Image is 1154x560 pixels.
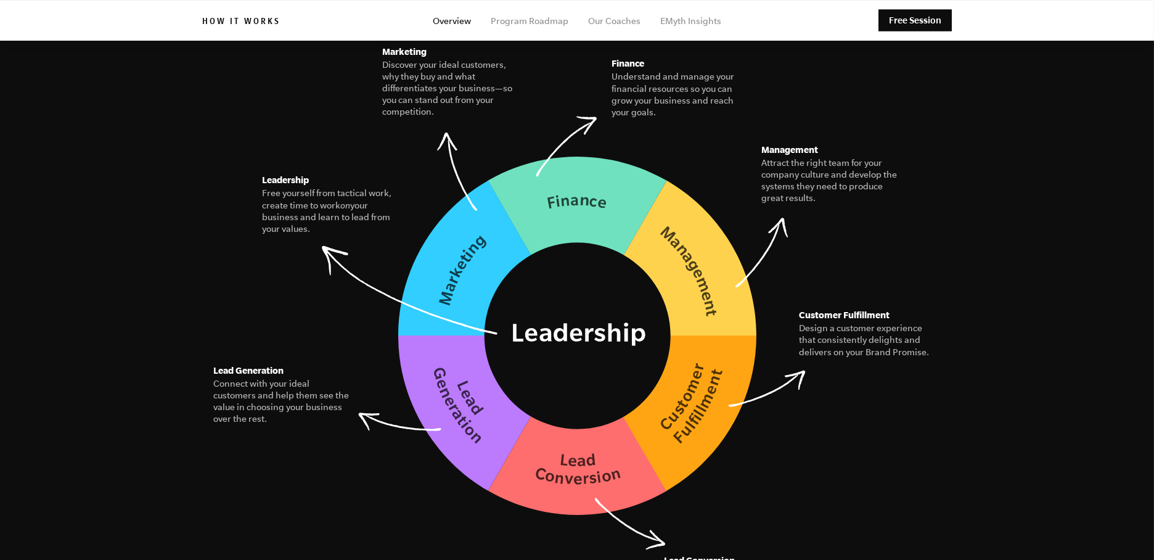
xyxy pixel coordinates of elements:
[799,323,937,358] figcaption: Design a customer experience that consistently delights and delivers on your Brand Promise.
[262,187,400,235] figcaption: Free yourself from tactical work, create time to work your business and learn to lead from your v...
[761,142,899,157] h5: Management
[340,200,350,210] i: on
[612,56,750,71] h5: Finance
[660,16,721,26] a: EMyth Insights
[761,157,899,205] figcaption: Attract the right team for your company culture and develop the systems they need to produce grea...
[612,71,750,118] figcaption: Understand and manage your financial resources so you can grow your business and reach your goals.
[382,44,520,59] h5: Marketing
[202,17,280,29] h6: How it works
[879,471,1154,560] iframe: Chat Widget
[491,16,568,26] a: Program Roadmap
[382,59,520,118] figcaption: Discover your ideal customers, why they buy and what differentiates your business—so you can stan...
[433,16,471,26] a: Overview
[878,10,952,31] a: Free Session
[262,173,400,187] h5: Leadership
[213,378,351,426] figcaption: Connect with your ideal customers and help them see the value in choosing your business over the ...
[398,156,756,515] img: The Seven Essential Systems
[213,363,351,378] h5: Lead Generation
[799,308,937,323] h5: Customer Fulfillment
[588,16,640,26] a: Our Coaches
